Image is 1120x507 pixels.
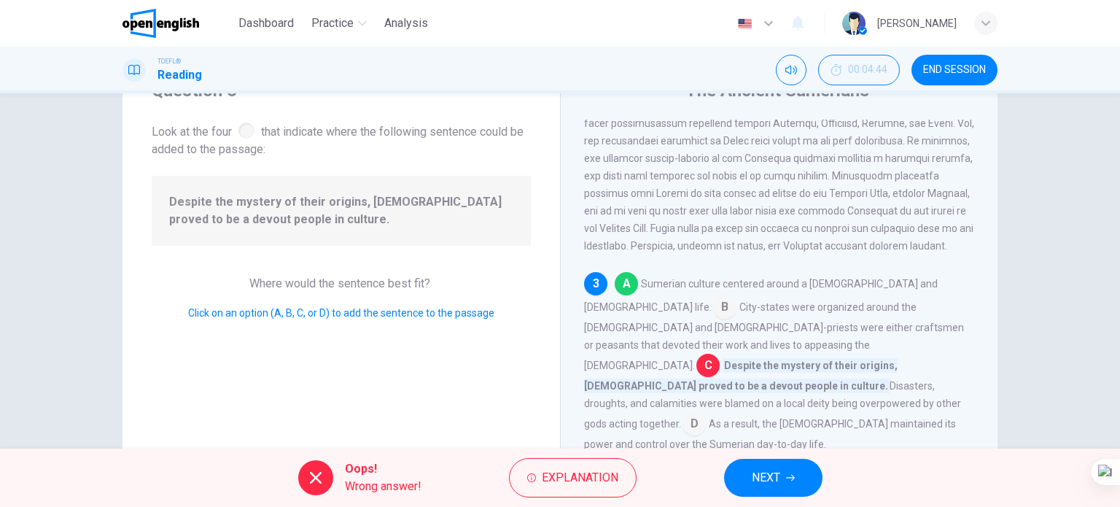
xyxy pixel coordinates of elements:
img: en [736,18,754,29]
span: Click on an option (A, B, C, or D) to add the sentence to the passage [188,307,494,319]
span: END SESSION [923,64,986,76]
button: Dashboard [233,10,300,36]
span: Despite the mystery of their origins, [DEMOGRAPHIC_DATA] proved to be a devout people in culture. [584,358,898,393]
span: Explanation [542,468,618,488]
button: NEXT [724,459,822,497]
img: Profile picture [842,12,866,35]
span: Oops! [345,460,421,478]
h1: Reading [157,66,202,84]
span: As a result, the [DEMOGRAPHIC_DATA] maintained its power and control over the Sumerian day-to-day... [584,418,956,450]
button: Practice [306,10,373,36]
span: C [696,354,720,377]
span: Sumerian culture centered around a [DEMOGRAPHIC_DATA] and [DEMOGRAPHIC_DATA] life. [584,278,938,313]
span: A [615,272,638,295]
span: Despite the mystery of their origins, [DEMOGRAPHIC_DATA] proved to be a devout people in culture. [169,193,513,228]
span: Disasters, droughts, and calamities were blamed on a local deity being overpowered by other gods ... [584,380,961,430]
span: Look at the four that indicate where the following sentence could be added to the passage: [152,120,531,158]
span: TOEFL® [157,56,181,66]
div: Mute [776,55,806,85]
span: Dashboard [238,15,294,32]
span: Analysis [384,15,428,32]
button: Analysis [378,10,434,36]
span: Practice [311,15,354,32]
div: [PERSON_NAME] [877,15,957,32]
div: Hide [818,55,900,85]
button: Explanation [509,458,637,498]
span: Wrong answer! [345,478,421,495]
span: NEXT [752,468,780,488]
span: Where would the sentence best fit? [249,276,433,290]
span: 00:04:44 [848,64,887,76]
div: 3 [584,272,607,295]
button: 00:04:44 [818,55,900,85]
span: B [713,295,736,319]
span: City-states were organized around the [DEMOGRAPHIC_DATA] and [DEMOGRAPHIC_DATA]-priests were eith... [584,301,964,371]
a: OpenEnglish logo [122,9,233,38]
button: END SESSION [911,55,997,85]
img: OpenEnglish logo [122,9,199,38]
span: D [682,412,706,436]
